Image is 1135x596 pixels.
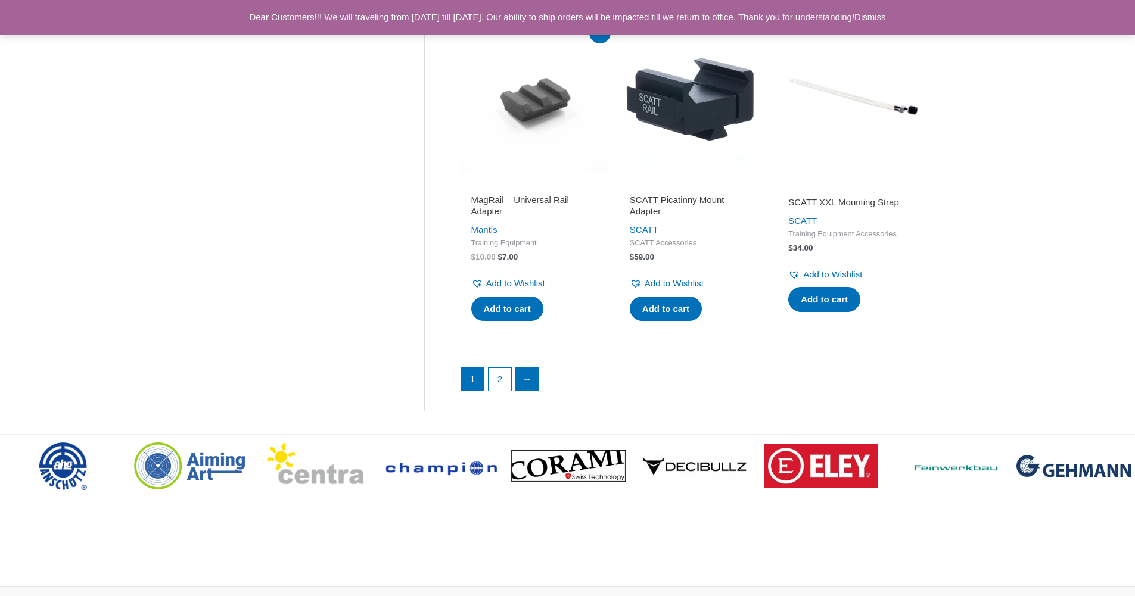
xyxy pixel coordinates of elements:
[788,266,862,283] a: Add to Wishlist
[788,180,913,194] iframe: Customer reviews powered by Trustpilot
[471,252,496,261] bdi: 10.00
[854,12,886,22] a: Dismiss
[486,278,545,288] span: Add to Wishlist
[489,368,511,391] a: Page 2
[471,238,596,248] span: Training Equipment
[462,368,484,391] span: Page 1
[471,194,596,222] a: MagRail – Universal Rail Adapter
[788,216,817,226] a: SCATT
[498,252,518,261] bdi: 7.00
[788,229,913,239] span: Training Equipment Accessories
[630,180,755,194] iframe: Customer reviews powered by Trustpilot
[764,444,878,488] img: brand logo
[630,238,755,248] span: SCATT Accessories
[630,194,755,222] a: SCATT Picatinny Mount Adapter
[461,26,607,172] img: MagRail - Universal Rail Adapter
[778,26,924,172] img: SCATT XXL Mounting Strap
[788,244,813,252] bdi: 34.00
[788,196,913,208] h2: SCATT XXL Mounting Strap
[630,252,635,261] span: $
[461,367,925,397] nav: Product Pagination
[471,194,596,217] h2: MagRail – Universal Rail Adapter
[630,252,654,261] bdi: 59.00
[630,297,702,322] a: Add to cart: “SCATT Picatinny Mount Adapter”
[471,252,476,261] span: $
[498,252,503,261] span: $
[788,196,913,213] a: SCATT XXL Mounting Strap
[471,180,596,194] iframe: Customer reviews powered by Trustpilot
[471,275,545,292] a: Add to Wishlist
[630,275,704,292] a: Add to Wishlist
[619,26,766,172] img: SCATT Picatinny Mount Adapter
[803,269,862,279] span: Add to Wishlist
[516,368,539,391] a: →
[630,224,658,235] a: SCATT
[471,224,497,235] a: Mantis
[788,287,860,312] a: Add to cart: “SCATT XXL Mounting Strap”
[788,244,793,252] span: $
[471,297,543,322] a: Add to cart: “MagRail - Universal Rail Adapter”
[630,194,755,217] h2: SCATT Picatinny Mount Adapter
[645,278,704,288] span: Add to Wishlist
